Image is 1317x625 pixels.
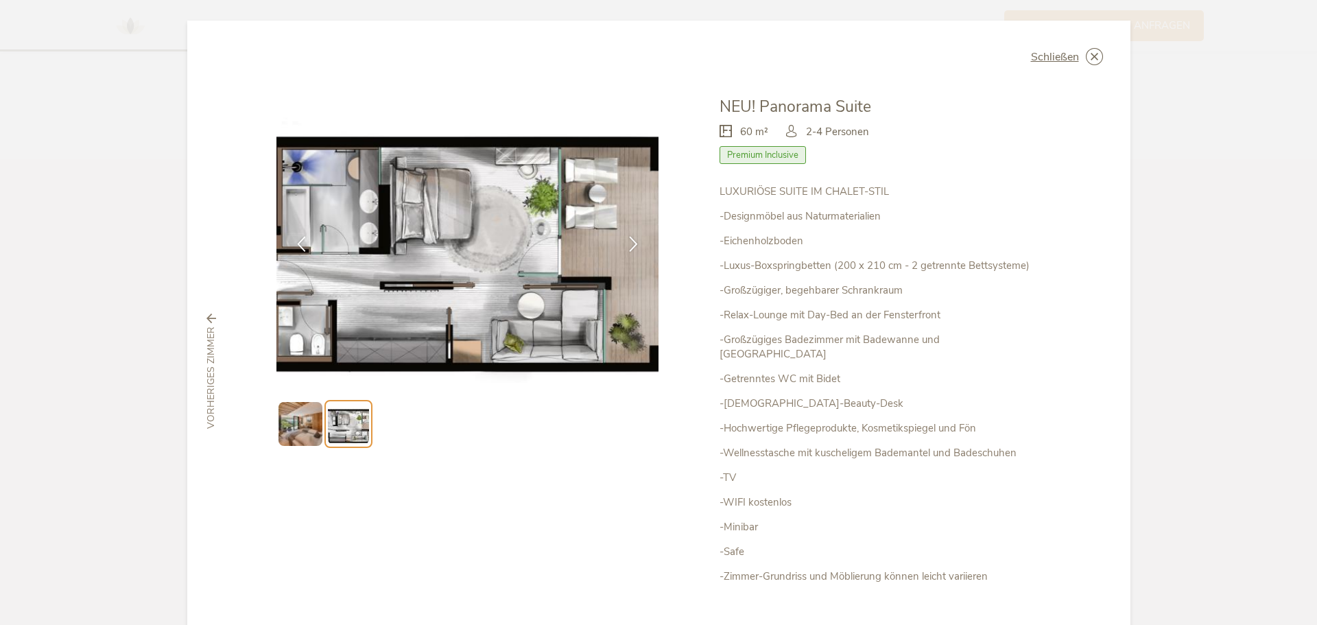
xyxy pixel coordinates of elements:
p: -Großzügiger, begehbarer Schrankraum [720,283,1041,298]
p: -Safe [720,545,1041,559]
span: Premium Inclusive [720,146,806,164]
img: Preview [278,402,322,446]
p: -Minibar [720,520,1041,534]
p: -WIFI kostenlos [720,495,1041,510]
p: -Luxus-Boxspringbetten (200 x 210 cm - 2 getrennte Bettsysteme) [720,259,1041,273]
p: -Getrenntes WC mit Bidet [720,372,1041,386]
p: -Zimmer-Grundriss und Möblierung können leicht variieren [720,569,1041,584]
p: -[DEMOGRAPHIC_DATA]-Beauty-Desk [720,397,1041,411]
p: LUXURIÖSE SUITE IM CHALET-STIL [720,185,1041,199]
span: vorheriges Zimmer [204,327,218,429]
img: NEU! Panorama Suite [276,96,659,383]
p: -Relax-Lounge mit Day-Bed an der Fensterfront [720,308,1041,322]
p: -Designmöbel aus Naturmaterialien [720,209,1041,224]
p: -Wellnesstasche mit kuscheligem Bademantel und Badeschuhen [720,446,1041,460]
img: Preview [328,403,369,445]
p: -Großzügiges Badezimmer mit Badewanne und [GEOGRAPHIC_DATA] [720,333,1041,362]
p: -Hochwertige Pflegeprodukte, Kosmetikspiegel und Fön [720,421,1041,436]
p: -TV [720,471,1041,485]
p: -Eichenholzboden [720,234,1041,248]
